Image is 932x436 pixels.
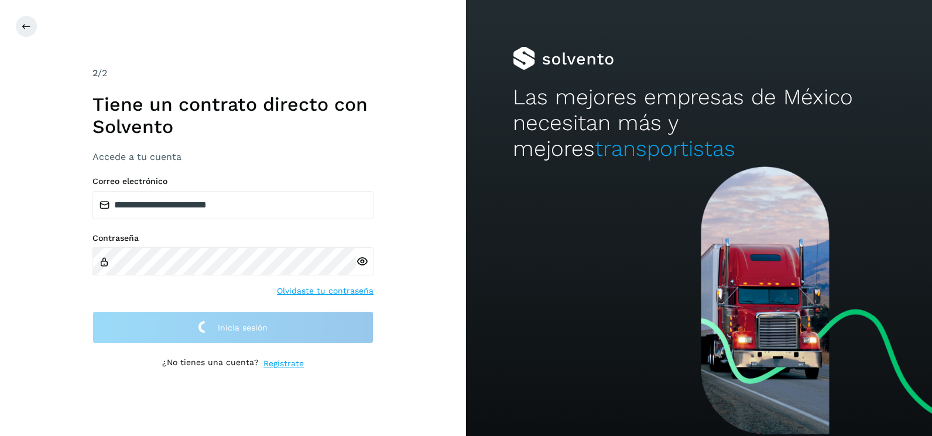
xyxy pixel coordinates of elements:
[92,176,374,186] label: Correo electrónico
[277,285,374,297] a: Olvidaste tu contraseña
[162,357,259,370] p: ¿No tienes una cuenta?
[92,67,98,79] span: 2
[263,357,304,370] a: Regístrate
[92,66,374,80] div: /2
[218,323,268,332] span: Inicia sesión
[92,233,374,243] label: Contraseña
[92,151,374,162] h3: Accede a tu cuenta
[513,84,886,162] h2: Las mejores empresas de México necesitan más y mejores
[595,136,735,161] span: transportistas
[92,311,374,343] button: Inicia sesión
[92,93,374,138] h1: Tiene un contrato directo con Solvento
